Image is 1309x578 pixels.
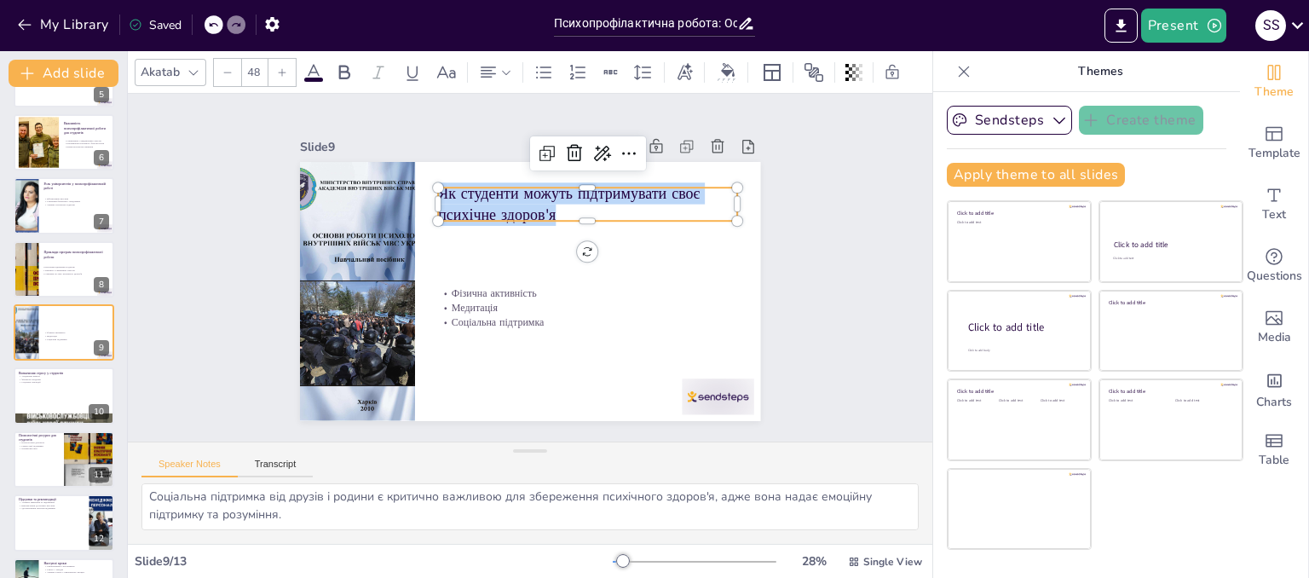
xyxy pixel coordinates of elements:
div: Add ready made slides [1240,113,1308,174]
p: Визначення стресу у студентів [19,370,109,375]
div: Click to add title [1109,298,1231,305]
p: Фінансові труднощі [19,377,109,380]
div: Click to add text [1109,399,1162,403]
div: https://cdn.sendsteps.com/images/logo/sendsteps_logo_white.pnghttps://cdn.sendsteps.com/images/lo... [14,431,114,488]
div: https://cdn.sendsteps.com/images/logo/sendsteps_logo_white.pnghttps://cdn.sendsteps.com/images/lo... [14,304,114,361]
div: Change the overall theme [1240,51,1308,113]
p: Психологічні ресурси для студентів [19,433,59,442]
div: Click to add title [957,388,1079,395]
p: Кращі результати навчання [64,145,109,148]
p: Медитація [441,168,516,464]
p: Роль університетів у психопрофілактичній роботі [43,182,109,191]
div: Click to add text [1113,257,1226,261]
span: Questions [1247,267,1302,286]
div: Add text boxes [1240,174,1308,235]
p: Справляння з академічним стресом [64,139,109,142]
div: Slide 9 [631,66,704,339]
div: 11 [89,467,109,483]
div: Slide 9 / 13 [135,553,613,569]
div: Click to add text [957,221,1079,225]
div: Click to add text [1175,399,1229,403]
div: Click to add title [1114,240,1227,250]
p: Тренінги з управління стресом [42,269,107,272]
div: 8 [94,277,109,292]
div: Click to add title [1109,388,1231,395]
span: Position [804,62,824,83]
div: 10 [89,404,109,419]
p: Створення безпечного середовища [43,200,109,204]
div: https://cdn.sendsteps.com/images/logo/sendsteps_logo_white.pnghttps://cdn.sendsteps.com/images/lo... [14,114,114,171]
p: Приклади програм психопрофілактичної роботи [44,250,110,259]
span: Media [1258,328,1291,347]
button: Present [1141,9,1226,43]
p: Соціальні взаємодії [19,380,109,384]
p: Покращення психічного благополуччя [64,142,109,146]
p: Забезпечення ресурсів [43,197,109,200]
button: S S [1255,9,1286,43]
div: Add charts and graphs [1240,358,1308,419]
div: 5 [94,87,109,102]
div: 6 [94,150,109,165]
div: Get real-time input from your audience [1240,235,1308,297]
p: Активне залучення студентів [43,204,109,207]
p: Семінари на тему психічного здоров'я [42,272,107,275]
p: Фізична активність [455,171,531,466]
textarea: Фізична активність є важливим елементом підтримки психічного здоров'я, оскільки вона допомагає зн... [141,483,919,530]
div: https://cdn.sendsteps.com/images/logo/sendsteps_logo_white.pnghttps://cdn.sendsteps.com/images/lo... [14,367,114,424]
div: Saved [129,17,182,33]
p: Наступні кроки [43,560,109,565]
p: Підсумки та рекомендації [19,497,84,502]
div: S S [1255,10,1286,41]
div: Text effects [672,59,697,86]
div: Click to add body [968,349,1075,353]
span: Table [1259,451,1289,470]
p: Ознайомлення з програмами [43,564,109,568]
p: Як студенти можуть підтримувати своє психічне здоров'я [528,186,632,488]
div: 12 [89,531,109,546]
div: Layout [758,59,786,86]
div: Click to add text [1041,399,1079,403]
p: Удосконалення програм підтримки [19,507,84,511]
p: Використання доступних ресурсів [19,504,84,507]
p: Програми підтримки студентів [42,266,107,269]
button: Speaker Notes [141,459,238,477]
span: Theme [1254,83,1294,101]
button: Export to PowerPoint [1104,9,1138,43]
button: Sendsteps [947,106,1072,135]
div: 7 [94,214,109,229]
p: Соціальна підтримка [427,165,503,460]
div: Click to add text [957,399,995,403]
div: Akatab [137,61,183,84]
p: Академічні вимоги [19,374,109,378]
p: Соціальна підтримка [43,338,109,341]
div: https://cdn.sendsteps.com/images/logo/sendsteps_logo_white.pnghttps://cdn.sendsteps.com/images/lo... [14,177,114,234]
div: https://cdn.sendsteps.com/images/logo/sendsteps_logo_white.pnghttps://cdn.sendsteps.com/images/lo... [14,241,114,298]
p: Медитація [43,335,109,338]
input: Insert title [554,11,737,36]
div: 28 % [793,553,834,569]
div: Background color [715,63,741,81]
div: Click to add title [957,210,1079,217]
div: Add images, graphics, shapes or video [1240,297,1308,358]
div: Add a table [1240,419,1308,481]
div: 9 [94,340,109,355]
button: My Library [13,11,116,38]
p: Психологічна допомога [19,441,59,444]
div: Click to add text [999,399,1037,403]
button: Add slide [9,60,118,87]
p: Активна участь у навчальному процесі [43,570,109,574]
span: Single View [863,555,922,569]
p: Участь у заходах [43,568,109,571]
p: Themes [977,51,1223,92]
span: Text [1262,205,1286,224]
p: Важливість психопрофілактичної роботи для студентів [64,121,109,136]
span: Charts [1256,393,1292,412]
p: Онлайн-ресурси [19,448,59,451]
p: Фізична активність [43,332,109,335]
button: Apply theme to all slides [947,163,1125,187]
button: Create theme [1079,106,1203,135]
p: Активне звернення за підтримкою [19,501,84,505]
p: Гарячі лінії підтримки [19,444,59,448]
div: Click to add title [968,321,1077,335]
span: Template [1248,144,1300,163]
